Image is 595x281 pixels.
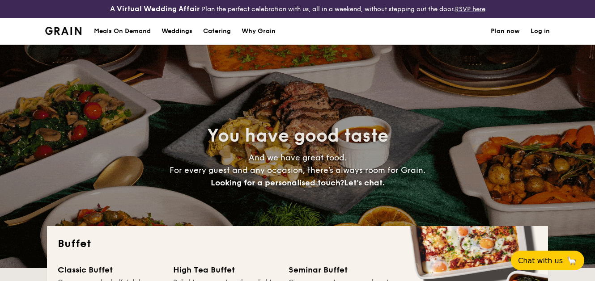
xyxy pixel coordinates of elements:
a: Meals On Demand [89,18,156,45]
span: Let's chat. [344,178,385,188]
a: Logotype [45,27,81,35]
div: Classic Buffet [58,264,162,276]
button: Chat with us🦙 [511,251,584,270]
a: Why Grain [236,18,281,45]
img: Grain [45,27,81,35]
div: Seminar Buffet [289,264,393,276]
span: And we have great food. For every guest and any occasion, there’s always room for Grain. [170,153,425,188]
h4: A Virtual Wedding Affair [110,4,200,14]
span: Looking for a personalised touch? [211,178,344,188]
a: Log in [531,18,550,45]
div: Why Grain [242,18,276,45]
div: Weddings [161,18,192,45]
span: You have good taste [207,125,388,147]
a: Catering [198,18,236,45]
h1: Catering [203,18,231,45]
span: Chat with us [518,256,563,265]
div: Meals On Demand [94,18,151,45]
a: Plan now [491,18,520,45]
div: Plan the perfect celebration with us, all in a weekend, without stepping out the door. [99,4,496,14]
h2: Buffet [58,237,537,251]
span: 🦙 [566,256,577,266]
div: High Tea Buffet [173,264,278,276]
a: RSVP here [455,5,485,13]
a: Weddings [156,18,198,45]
